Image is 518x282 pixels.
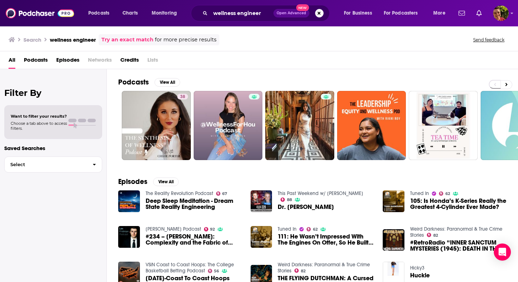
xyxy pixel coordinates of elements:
img: User Profile [493,5,509,21]
button: Select [4,157,102,173]
button: open menu [83,7,119,19]
img: 111: He Wasn’t Impressed With The Engines On Offer, So He Built His Own. [251,226,272,248]
span: 56 [214,270,219,273]
h3: wellness engineer [50,36,96,43]
a: #RetroRadio “INNER SANCTUM MYSTERIES (1945): DEATH IN THE DEPTHS” #WeirdDarkness [410,240,507,252]
a: 82 [294,268,305,273]
a: 67 [216,191,227,196]
a: EpisodesView All [118,177,179,186]
a: Episodes [56,54,79,69]
span: Dr. [PERSON_NAME] [278,204,334,210]
span: for more precise results [155,36,216,44]
button: open menu [339,7,381,19]
span: Networks [88,54,112,69]
img: #234 – Stephen Wolfram: Complexity and the Fabric of Reality [118,226,140,248]
span: For Business [344,8,372,18]
img: Deep Sleep Meditation - Dream State Reality Engineering [118,190,140,212]
span: Open Advanced [277,11,306,15]
button: open menu [428,7,454,19]
span: [DATE]-Coast To Coast Hoops [146,275,230,281]
span: Select [5,162,87,167]
a: 62 [307,227,318,231]
span: Logged in as Marz [493,5,509,21]
span: Charts [122,8,138,18]
a: Lex Fridman Podcast [146,226,201,232]
a: Hicky3 [410,265,424,271]
a: Credits [120,54,139,69]
a: Deep Sleep Meditation - Dream State Reality Engineering [146,198,242,210]
a: 88 [281,198,292,202]
span: 111: He Wasn’t Impressed With The Engines On Offer, So He Built His Own. [278,234,374,246]
h2: Podcasts [118,78,149,87]
a: Tuned In [278,226,297,232]
a: Charts [118,7,142,19]
p: Saved Searches [4,145,102,152]
h2: Filter By [4,88,102,98]
a: 82 [427,233,438,237]
img: #RetroRadio “INNER SANCTUM MYSTERIES (1945): DEATH IN THE DEPTHS” #WeirdDarkness [383,229,404,251]
button: open menu [147,7,186,19]
a: VSiN Coast to Coast Hoops: The College Basketball Betting Podcast [146,262,234,274]
img: 105: Is Honda’s K-Series Really the Greatest 4-Cylinder Ever Made? [383,190,404,212]
span: #234 – [PERSON_NAME]: Complexity and the Fabric of Reality [146,234,242,246]
div: Open Intercom Messenger [494,243,511,261]
button: Send feedback [471,37,507,43]
span: For Podcasters [384,8,418,18]
a: Huckle [410,272,430,278]
a: Weird Darkness: Paranormal & True Crime Stories [278,262,370,274]
a: PodcastsView All [118,78,180,87]
a: Weird Darkness: Paranormal & True Crime Stories [410,226,502,238]
a: 62 [439,191,450,196]
span: Lists [147,54,158,69]
a: 56 [208,269,219,273]
button: open menu [379,7,428,19]
span: Choose a tab above to access filters. [11,121,67,131]
a: 92 [204,227,215,231]
input: Search podcasts, credits, & more... [210,7,273,19]
h3: Search [23,36,41,43]
a: The Reality Revolution Podcast [146,190,213,196]
a: Try an exact match [101,36,153,44]
a: 1/6/24-Coast To Coast Hoops [146,275,230,281]
span: 67 [222,192,227,195]
span: New [296,4,309,11]
a: Podcasts [24,54,48,69]
span: Monitoring [152,8,177,18]
span: 82 [301,270,305,273]
span: Want to filter your results? [11,114,67,119]
span: 62 [445,192,450,195]
span: 38 [180,93,185,101]
span: 62 [313,228,318,231]
span: 92 [210,228,215,231]
button: View All [153,178,179,186]
h2: Episodes [118,177,147,186]
button: View All [155,78,180,87]
img: Podchaser - Follow, Share and Rate Podcasts [6,6,74,20]
span: More [433,8,445,18]
a: This Past Weekend w/ Theo Von [278,190,363,196]
a: All [9,54,15,69]
button: Open AdvancedNew [273,9,309,17]
span: 88 [287,198,292,201]
a: 38 [122,91,191,160]
a: 105: Is Honda’s K-Series Really the Greatest 4-Cylinder Ever Made? [410,198,507,210]
a: Show notifications dropdown [456,7,468,19]
span: Podcasts [88,8,109,18]
a: Tuned In [410,190,429,196]
button: Show profile menu [493,5,509,21]
img: Dr. Jordan Peterson [251,190,272,212]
